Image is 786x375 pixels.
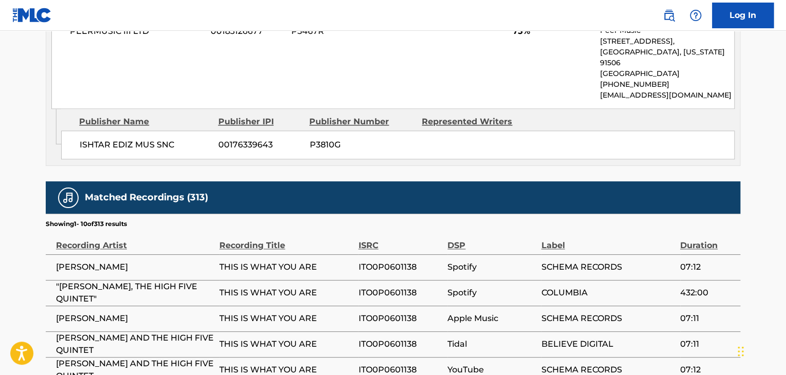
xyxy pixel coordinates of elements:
[56,332,214,357] span: [PERSON_NAME] AND THE HIGH FIVE QUINTET
[600,90,734,101] p: [EMAIL_ADDRESS][DOMAIN_NAME]
[600,47,734,68] p: [GEOGRAPHIC_DATA], [US_STATE] 91506
[680,229,735,252] div: Duration
[62,192,74,204] img: Matched Recordings
[689,9,702,22] img: help
[600,36,734,47] p: [STREET_ADDRESS],
[70,25,203,38] span: PEERMUSIC III LTD
[218,116,302,128] div: Publisher IPI
[309,116,414,128] div: Publisher Number
[85,192,208,203] h5: Matched Recordings (313)
[712,3,774,28] a: Log In
[541,338,675,350] span: BELIEVE DIGITAL
[56,229,214,252] div: Recording Artist
[680,287,735,299] span: 432:00
[80,139,211,151] span: ISHTAR EDIZ MUS SNC
[358,338,442,350] span: ITO0P0601138
[358,312,442,325] span: ITO0P0601138
[309,139,414,151] span: P3810G
[218,139,302,151] span: 00176339643
[12,8,52,23] img: MLC Logo
[680,338,735,350] span: 07:11
[738,336,744,367] div: Drag
[541,261,675,273] span: SCHEMA RECORDS
[46,219,127,229] p: Showing 1 - 10 of 313 results
[291,25,391,38] span: P3467R
[600,79,734,90] p: [PHONE_NUMBER]
[541,312,675,325] span: SCHEMA RECORDS
[659,5,679,26] a: Public Search
[358,287,442,299] span: ITO0P0601138
[219,261,353,273] span: THIS IS WHAT YOU ARE
[56,312,214,325] span: [PERSON_NAME]
[56,261,214,273] span: [PERSON_NAME]
[422,116,527,128] div: Represented Writers
[663,9,675,22] img: search
[219,312,353,325] span: THIS IS WHAT YOU ARE
[211,25,284,38] span: 00183126677
[685,5,706,26] div: Help
[680,312,735,325] span: 07:11
[541,229,675,252] div: Label
[219,338,353,350] span: THIS IS WHAT YOU ARE
[219,287,353,299] span: THIS IS WHAT YOU ARE
[541,287,675,299] span: COLUMBIA
[447,338,536,350] span: Tidal
[358,261,442,273] span: ITO0P0601138
[79,116,210,128] div: Publisher Name
[680,261,735,273] span: 07:12
[600,68,734,79] p: [GEOGRAPHIC_DATA]
[358,229,442,252] div: ISRC
[735,326,786,375] iframe: Chat Widget
[447,312,536,325] span: Apple Music
[513,25,592,38] span: 75%
[447,287,536,299] span: Spotify
[219,229,353,252] div: Recording Title
[447,229,536,252] div: DSP
[447,261,536,273] span: Spotify
[56,280,214,305] span: "[PERSON_NAME], THE HIGH FIVE QUINTET"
